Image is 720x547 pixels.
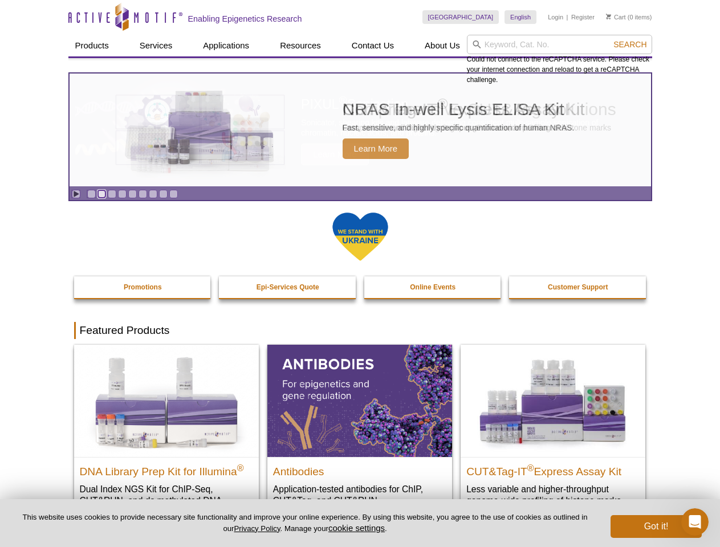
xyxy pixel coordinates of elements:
[188,14,302,24] h2: Enabling Epigenetics Research
[74,276,212,298] a: Promotions
[108,190,116,198] a: Go to slide 3
[124,283,162,291] strong: Promotions
[234,524,280,533] a: Privacy Policy
[72,190,80,198] a: Toggle autoplay
[418,35,467,56] a: About Us
[466,460,640,477] h2: CUT&Tag-IT Express Assay Kit
[159,190,168,198] a: Go to slide 8
[567,10,568,24] li: |
[128,190,137,198] a: Go to slide 5
[345,35,401,56] a: Contact Us
[74,345,259,456] img: DNA Library Prep Kit for Illumina
[273,35,328,56] a: Resources
[610,39,650,50] button: Search
[611,515,702,538] button: Got it!
[343,101,575,118] h2: NRAS In-well Lysis ELISA Kit
[422,10,499,24] a: [GEOGRAPHIC_DATA]
[548,13,563,21] a: Login
[571,13,595,21] a: Register
[237,463,244,472] sup: ®
[681,508,709,536] iframe: Intercom live chat
[149,190,157,198] a: Go to slide 7
[68,35,116,56] a: Products
[118,190,127,198] a: Go to slide 4
[169,190,178,198] a: Go to slide 9
[70,74,651,186] a: NRAS In-well Lysis ELISA Kit NRAS In-well Lysis ELISA Kit Fast, sensitive, and highly specific qu...
[139,190,147,198] a: Go to slide 6
[80,460,253,477] h2: DNA Library Prep Kit for Illumina
[606,10,652,24] li: (0 items)
[273,483,446,507] p: Application-tested antibodies for ChIP, CUT&Tag, and CUT&RUN.
[115,91,286,169] img: NRAS In-well Lysis ELISA Kit
[343,138,409,159] span: Learn More
[461,345,645,456] img: CUT&Tag-IT® Express Assay Kit
[527,463,534,472] sup: ®
[80,483,253,518] p: Dual Index NGS Kit for ChIP-Seq, CUT&RUN, and ds methylated DNA assays.
[219,276,357,298] a: Epi-Services Quote
[70,74,651,186] article: NRAS In-well Lysis ELISA Kit
[343,123,575,133] p: Fast, sensitive, and highly specific quantification of human NRAS.
[467,35,652,85] div: Could not connect to the reCAPTCHA service. Please check your internet connection and reload to g...
[332,211,389,262] img: We Stand With Ukraine
[257,283,319,291] strong: Epi-Services Quote
[267,345,452,517] a: All Antibodies Antibodies Application-tested antibodies for ChIP, CUT&Tag, and CUT&RUN.
[97,190,106,198] a: Go to slide 2
[133,35,180,56] a: Services
[18,512,592,534] p: This website uses cookies to provide necessary site functionality and improve your online experie...
[509,276,647,298] a: Customer Support
[606,14,611,19] img: Your Cart
[467,35,652,54] input: Keyword, Cat. No.
[505,10,536,24] a: English
[364,276,502,298] a: Online Events
[87,190,96,198] a: Go to slide 1
[461,345,645,517] a: CUT&Tag-IT® Express Assay Kit CUT&Tag-IT®Express Assay Kit Less variable and higher-throughput ge...
[267,345,452,456] img: All Antibodies
[328,523,385,533] button: cookie settings
[466,483,640,507] p: Less variable and higher-throughput genome-wide profiling of histone marks​.
[74,345,259,529] a: DNA Library Prep Kit for Illumina DNA Library Prep Kit for Illumina® Dual Index NGS Kit for ChIP-...
[606,13,626,21] a: Cart
[613,40,646,49] span: Search
[196,35,256,56] a: Applications
[410,283,455,291] strong: Online Events
[273,460,446,477] h2: Antibodies
[548,283,608,291] strong: Customer Support
[74,322,646,339] h2: Featured Products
